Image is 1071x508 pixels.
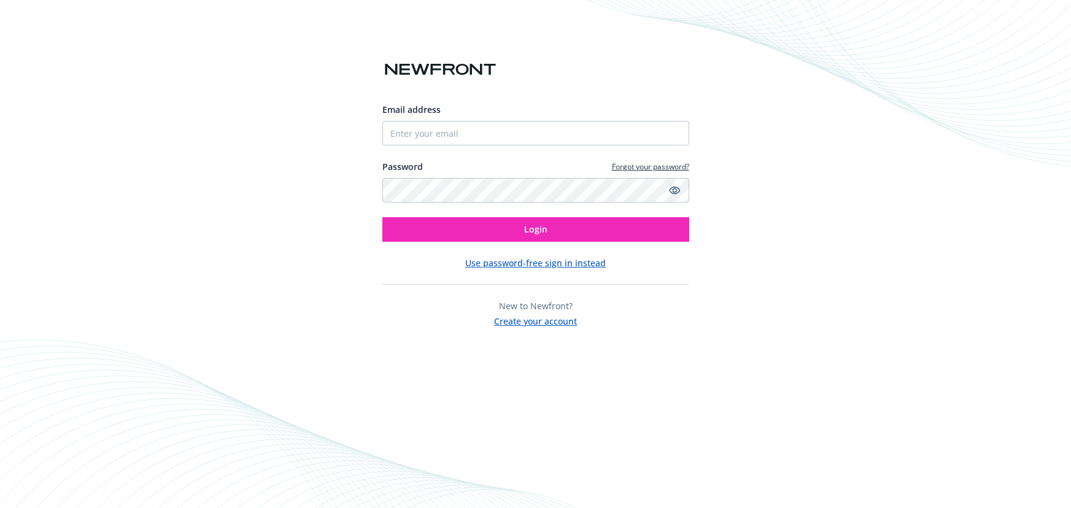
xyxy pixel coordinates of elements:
[494,312,577,328] button: Create your account
[612,161,689,172] a: Forgot your password?
[667,183,682,198] a: Show password
[524,223,547,235] span: Login
[382,160,423,173] label: Password
[499,300,573,312] span: New to Newfront?
[382,104,441,115] span: Email address
[382,59,498,80] img: Newfront logo
[382,178,689,202] input: Enter your password
[465,256,606,269] button: Use password-free sign in instead
[382,217,689,242] button: Login
[382,121,689,145] input: Enter your email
